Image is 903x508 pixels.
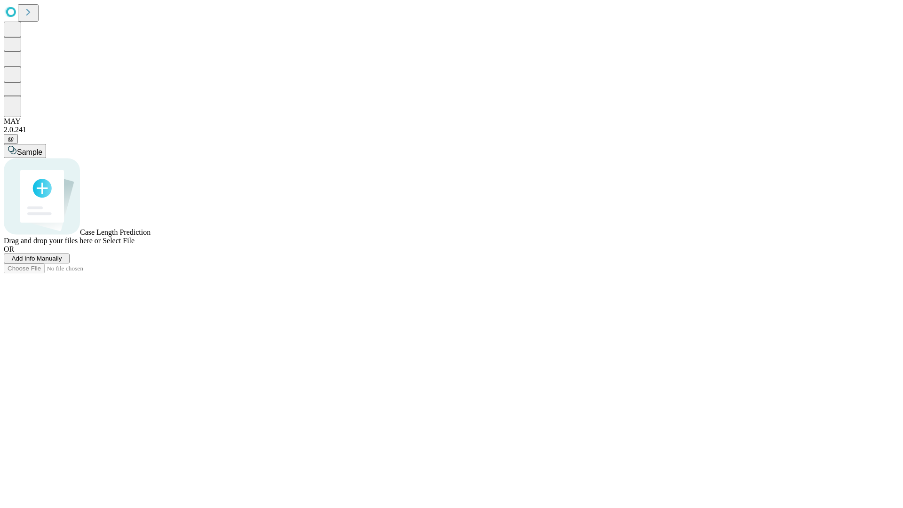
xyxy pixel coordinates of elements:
span: Drag and drop your files here or [4,237,101,245]
span: @ [8,135,14,143]
span: Add Info Manually [12,255,62,262]
span: OR [4,245,14,253]
span: Select File [103,237,135,245]
button: @ [4,134,18,144]
button: Sample [4,144,46,158]
span: Sample [17,148,42,156]
div: MAY [4,117,899,126]
span: Case Length Prediction [80,228,150,236]
button: Add Info Manually [4,254,70,263]
div: 2.0.241 [4,126,899,134]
